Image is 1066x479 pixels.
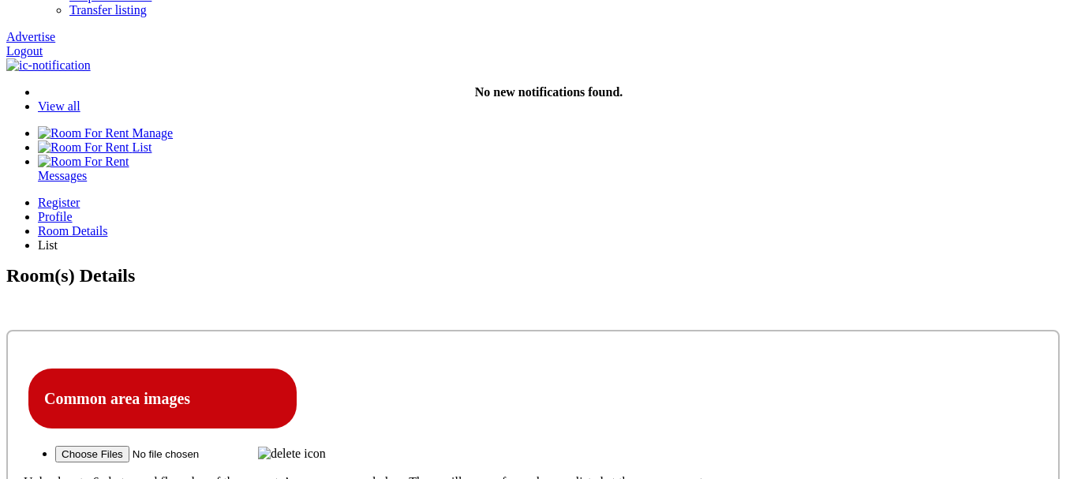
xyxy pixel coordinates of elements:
img: Room For Rent [38,140,129,155]
h2: Room(s) Details [6,265,1060,314]
img: delete icon [258,447,326,461]
span: Room Details [38,224,107,238]
a: Room Details [38,224,1060,238]
span: Manage [133,126,174,140]
span: List [38,238,58,252]
a: Profile [38,210,1060,224]
img: Room For Rent [38,126,129,140]
a: Manage [38,126,173,140]
img: Room For Rent [38,155,129,169]
span: Register [38,196,80,209]
a: Room For Rent Messages [38,155,1060,182]
span: Profile [38,210,73,223]
a: Logout [6,44,43,58]
a: View all [38,99,80,113]
a: Transfer listing [69,3,147,17]
a: Advertise [6,30,55,43]
a: Register [38,196,1060,210]
span: List [133,140,152,154]
a: List [38,140,151,154]
span: Messages [38,169,87,182]
img: ic-notification [6,58,91,73]
strong: No new notifications found. [475,85,623,99]
h4: Common area images [44,390,281,408]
